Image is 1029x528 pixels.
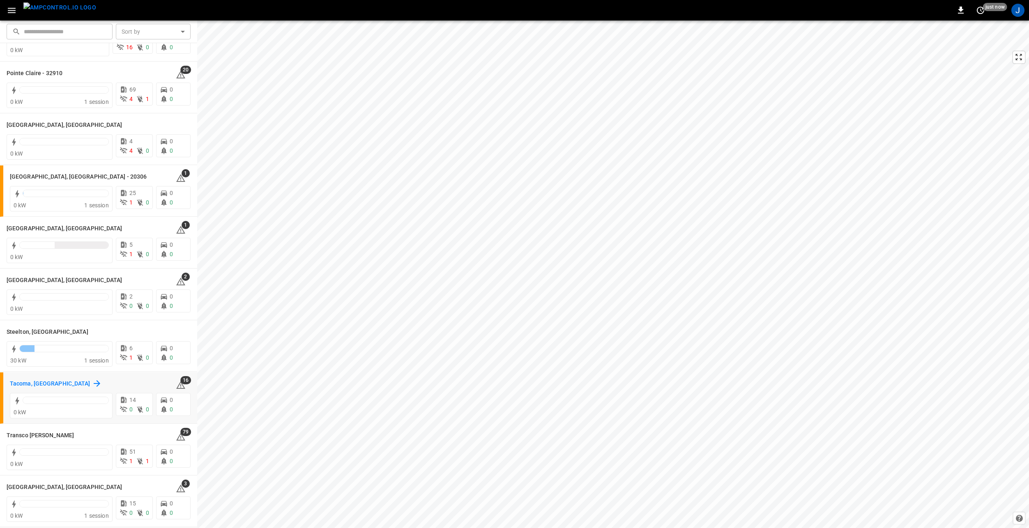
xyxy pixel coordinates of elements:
span: 0 [146,406,149,413]
span: 0 [170,345,173,351]
img: ampcontrol.io logo [23,2,96,13]
span: 1 [129,199,133,206]
span: 5 [129,241,133,248]
span: 0 [146,199,149,206]
span: 6 [129,345,133,351]
h6: Transco Marco Polo [7,431,74,440]
span: 0 [170,138,173,145]
span: 0 [146,510,149,516]
span: 0 [146,44,149,51]
span: 0 [129,406,133,413]
span: 0 kW [10,150,23,157]
h6: Riverside, CA [7,224,122,233]
span: 79 [180,428,191,436]
span: 1 session [84,512,108,519]
span: 1 session [84,357,108,364]
span: 51 [129,448,136,455]
span: 0 [170,303,173,309]
span: 0 [129,510,133,516]
span: 1 session [84,202,108,209]
span: 0 [170,241,173,248]
span: 0 [129,303,133,309]
span: 0 [170,86,173,93]
h6: Westville, IL [7,483,122,492]
span: 0 [170,397,173,403]
span: 1 [146,96,149,102]
span: 1 session [84,99,108,105]
span: 0 [170,96,173,102]
span: 2 [129,293,133,300]
span: 0 [170,354,173,361]
span: 0 [170,448,173,455]
span: 1 [129,354,133,361]
span: 0 [170,406,173,413]
h6: Tacoma, WA [10,379,90,388]
span: 1 [182,169,190,177]
canvas: Map [197,21,1029,528]
span: 20 [180,66,191,74]
span: 0 [170,500,173,507]
span: 14 [129,397,136,403]
span: 0 kW [14,202,26,209]
span: 0 kW [10,461,23,467]
span: 1 [129,458,133,464]
span: 1 [146,458,149,464]
h6: Pointe Claire - 32910 [7,69,62,78]
span: 25 [129,190,136,196]
span: 0 [146,303,149,309]
div: profile-icon [1011,4,1024,17]
span: 0 [146,354,149,361]
span: 0 [170,199,173,206]
span: 15 [129,500,136,507]
span: 1 [182,221,190,229]
span: 16 [180,376,191,384]
span: 0 kW [10,47,23,53]
span: 2 [182,273,190,281]
span: 4 [129,138,133,145]
span: 30 kW [10,357,26,364]
span: 0 [170,190,173,196]
span: 16 [126,44,133,51]
span: 0 [146,251,149,257]
span: 0 kW [14,409,26,416]
span: 3 [182,480,190,488]
span: 0 kW [10,512,23,519]
span: 4 [129,147,133,154]
span: 0 [170,293,173,300]
span: 0 [146,147,149,154]
span: 0 [170,44,173,51]
h6: Steelton, PA [7,328,88,337]
span: 0 [170,510,173,516]
span: 0 [170,458,173,464]
span: 0 [170,147,173,154]
h6: Schaumburg, IL [7,276,122,285]
button: set refresh interval [974,4,987,17]
span: 69 [129,86,136,93]
span: just now [983,3,1007,11]
span: 0 kW [10,99,23,105]
span: 0 kW [10,254,23,260]
span: 0 [170,251,173,257]
span: 4 [129,96,133,102]
h6: Providence, RI [7,121,122,130]
span: 0 kW [10,305,23,312]
h6: Richmond, CA - 20306 [10,172,147,181]
span: 1 [129,251,133,257]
